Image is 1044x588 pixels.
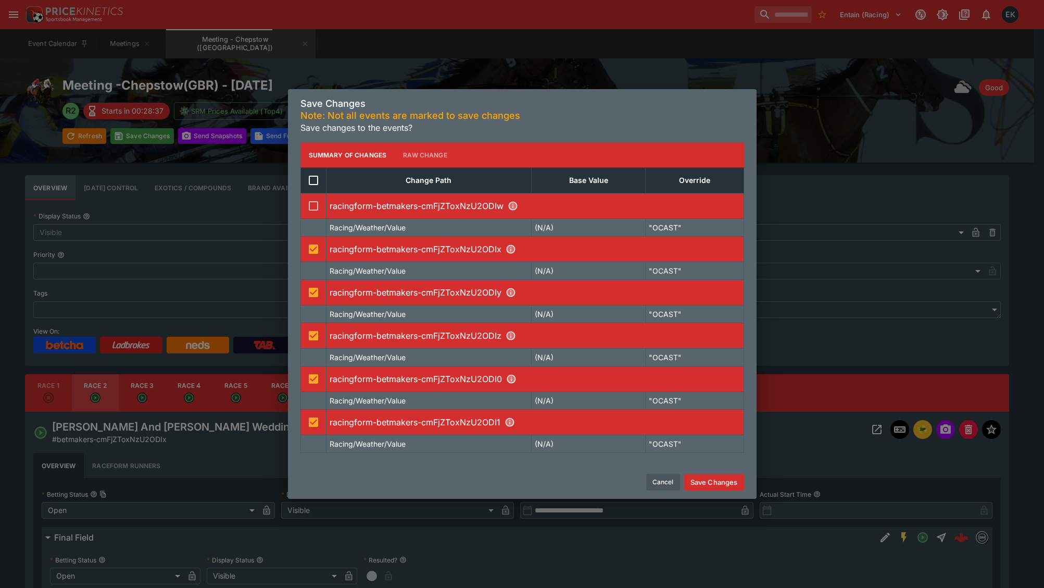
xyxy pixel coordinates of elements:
svg: R6 - Racing Post Supports Autism In Racing Handicap [505,417,515,427]
th: Base Value [532,168,645,193]
button: Cancel [646,474,680,491]
p: Save changes to the events? [300,121,744,134]
th: Change Path [326,168,532,193]
p: Racing/Weather/Value [330,222,406,233]
p: racingform-betmakers-cmFjZToxNzU2ODI1 [330,416,740,428]
td: (N/A) [532,349,645,366]
td: (N/A) [532,435,645,453]
td: (N/A) [532,219,645,237]
td: "OCAST" [645,305,744,323]
p: racingform-betmakers-cmFjZToxNzU2ODIz [330,329,740,342]
svg: R4 - 'Phil Saunders Miracle 70Th' Handicap [506,330,516,341]
p: racingform-betmakers-cmFjZToxNzU2ODI0 [330,373,740,385]
p: racingform-betmakers-cmFjZToxNzU2ODIx [330,243,740,255]
td: "OCAST" [645,392,744,410]
td: (N/A) [532,262,645,280]
td: "OCAST" [645,349,744,366]
svg: R2 - Richard And Louise Fox Wedding Anniversary Nursery [506,244,516,254]
svg: R3 - Dragonbet / Ebf Restricted Maiden Fillies' Stakes (Gbb Race) [506,287,516,298]
p: racingform-betmakers-cmFjZToxNzU2ODIw [330,200,740,212]
th: Override [645,168,744,193]
td: "OCAST" [645,435,744,453]
p: Racing/Weather/Value [330,438,406,449]
p: Racing/Weather/Value [330,309,406,320]
button: Raw Change [395,142,456,167]
svg: R5 - Dragonbet Proud Supporter Of Autism In Racing Handicap [506,374,517,384]
td: (N/A) [532,392,645,410]
td: (N/A) [532,305,645,323]
td: "OCAST" [645,219,744,237]
h5: Note: Not all events are marked to save changes [300,109,744,121]
p: racingform-betmakers-cmFjZToxNzU2ODIy [330,286,740,299]
h5: Save Changes [300,97,744,109]
button: Summary of Changes [300,142,395,167]
td: "OCAST" [645,262,744,280]
p: Racing/Weather/Value [330,395,406,406]
p: Racing/Weather/Value [330,352,406,363]
button: Save Changes [684,474,744,491]
p: Racing/Weather/Value [330,265,406,276]
svg: R1 - Dragonbet.co.uk 'Training Series' Apprentice Handicap [508,201,518,211]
